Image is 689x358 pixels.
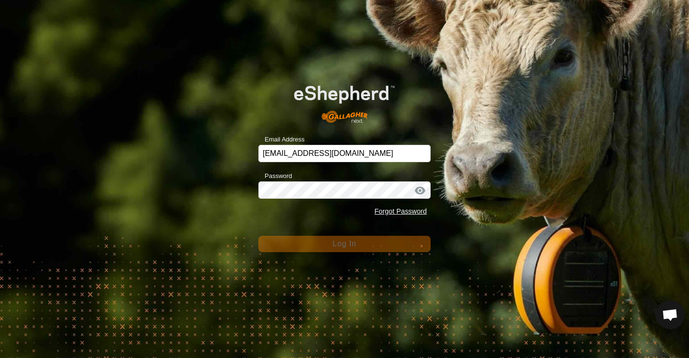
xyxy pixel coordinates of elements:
[656,300,685,329] a: Open chat
[258,145,431,162] input: Email Address
[258,135,305,144] label: Email Address
[258,236,431,252] button: Log In
[276,71,413,130] img: E-shepherd Logo
[258,171,292,181] label: Password
[332,240,356,248] span: Log In
[374,207,427,215] a: Forgot Password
